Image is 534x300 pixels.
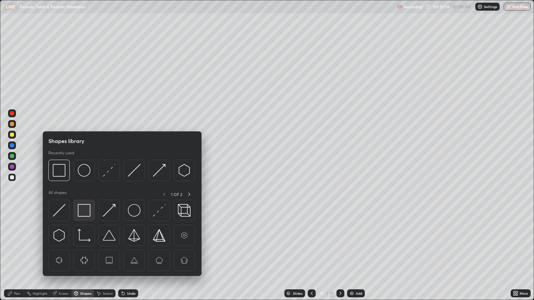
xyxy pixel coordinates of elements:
[128,229,141,242] img: svg+xml;charset=utf-8,%3Csvg%20xmlns%3D%22http%3A%2F%2Fwww.w3.org%2F2000%2Fsvg%22%20width%3D%2234...
[80,292,91,295] div: Shapes
[78,229,90,242] img: svg+xml;charset=utf-8,%3Csvg%20xmlns%3D%22http%3A%2F%2Fwww.w3.org%2F2000%2Fsvg%22%20width%3D%2233...
[33,292,47,295] div: Highlight
[103,292,113,295] div: Select
[178,229,191,242] img: svg+xml;charset=utf-8,%3Csvg%20xmlns%3D%22http%3A%2F%2Fwww.w3.org%2F2000%2Fsvg%22%20width%3D%2265...
[14,292,20,295] div: Pen
[153,164,166,177] img: svg+xml;charset=utf-8,%3Csvg%20xmlns%3D%22http%3A%2F%2Fwww.w3.org%2F2000%2Fsvg%22%20width%3D%2230...
[153,204,166,217] img: svg+xml;charset=utf-8,%3Csvg%20xmlns%3D%22http%3A%2F%2Fwww.w3.org%2F2000%2Fsvg%22%20width%3D%2230...
[153,229,166,242] img: svg+xml;charset=utf-8,%3Csvg%20xmlns%3D%22http%3A%2F%2Fwww.w3.org%2F2000%2Fsvg%22%20width%3D%2234...
[397,4,403,9] img: recording.375f2c34.svg
[326,291,328,295] div: /
[48,150,74,156] p: Recently used
[349,291,354,296] img: add-slide-button
[48,190,67,198] p: All shapes
[504,3,531,11] button: End Class
[78,204,90,217] img: svg+xml;charset=utf-8,%3Csvg%20xmlns%3D%22http%3A%2F%2Fwww.w3.org%2F2000%2Fsvg%22%20width%3D%2234...
[20,4,85,9] p: Periodic Table & Periodic Properties
[53,254,65,267] img: svg+xml;charset=utf-8,%3Csvg%20xmlns%3D%22http%3A%2F%2Fwww.w3.org%2F2000%2Fsvg%22%20width%3D%2265...
[178,254,191,267] img: svg+xml;charset=utf-8,%3Csvg%20xmlns%3D%22http%3A%2F%2Fwww.w3.org%2F2000%2Fsvg%22%20width%3D%2265...
[171,192,182,197] p: 1 OF 2
[59,292,69,295] div: Eraser
[178,164,191,177] img: svg+xml;charset=utf-8,%3Csvg%20xmlns%3D%22http%3A%2F%2Fwww.w3.org%2F2000%2Fsvg%22%20width%3D%2230...
[53,204,65,217] img: svg+xml;charset=utf-8,%3Csvg%20xmlns%3D%22http%3A%2F%2Fwww.w3.org%2F2000%2Fsvg%22%20width%3D%2230...
[356,292,362,295] div: Add
[78,164,90,177] img: svg+xml;charset=utf-8,%3Csvg%20xmlns%3D%22http%3A%2F%2Fwww.w3.org%2F2000%2Fsvg%22%20width%3D%2236...
[103,229,115,242] img: svg+xml;charset=utf-8,%3Csvg%20xmlns%3D%22http%3A%2F%2Fwww.w3.org%2F2000%2Fsvg%22%20width%3D%2238...
[53,164,65,177] img: svg+xml;charset=utf-8,%3Csvg%20xmlns%3D%22http%3A%2F%2Fwww.w3.org%2F2000%2Fsvg%22%20width%3D%2234...
[48,137,84,145] h5: Shapes library
[178,204,191,217] img: svg+xml;charset=utf-8,%3Csvg%20xmlns%3D%22http%3A%2F%2Fwww.w3.org%2F2000%2Fsvg%22%20width%3D%2235...
[520,292,528,295] div: More
[404,4,423,9] p: Recording
[477,4,483,9] img: class-settings-icons
[128,204,141,217] img: svg+xml;charset=utf-8,%3Csvg%20xmlns%3D%22http%3A%2F%2Fwww.w3.org%2F2000%2Fsvg%22%20width%3D%2236...
[153,254,166,267] img: svg+xml;charset=utf-8,%3Csvg%20xmlns%3D%22http%3A%2F%2Fwww.w3.org%2F2000%2Fsvg%22%20width%3D%2265...
[128,254,141,267] img: svg+xml;charset=utf-8,%3Csvg%20xmlns%3D%22http%3A%2F%2Fwww.w3.org%2F2000%2Fsvg%22%20width%3D%2265...
[103,204,115,217] img: svg+xml;charset=utf-8,%3Csvg%20xmlns%3D%22http%3A%2F%2Fwww.w3.org%2F2000%2Fsvg%22%20width%3D%2230...
[293,292,302,295] div: Slides
[484,5,497,8] p: Settings
[318,291,325,295] div: 11
[6,4,15,9] p: LIVE
[78,254,90,267] img: svg+xml;charset=utf-8,%3Csvg%20xmlns%3D%22http%3A%2F%2Fwww.w3.org%2F2000%2Fsvg%22%20width%3D%2265...
[53,229,65,242] img: svg+xml;charset=utf-8,%3Csvg%20xmlns%3D%22http%3A%2F%2Fwww.w3.org%2F2000%2Fsvg%22%20width%3D%2230...
[127,292,136,295] div: Undo
[103,164,115,177] img: svg+xml;charset=utf-8,%3Csvg%20xmlns%3D%22http%3A%2F%2Fwww.w3.org%2F2000%2Fsvg%22%20width%3D%2230...
[330,290,334,296] div: 11
[103,254,115,267] img: svg+xml;charset=utf-8,%3Csvg%20xmlns%3D%22http%3A%2F%2Fwww.w3.org%2F2000%2Fsvg%22%20width%3D%2265...
[506,4,511,9] img: end-class-cross
[128,164,141,177] img: svg+xml;charset=utf-8,%3Csvg%20xmlns%3D%22http%3A%2F%2Fwww.w3.org%2F2000%2Fsvg%22%20width%3D%2230...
